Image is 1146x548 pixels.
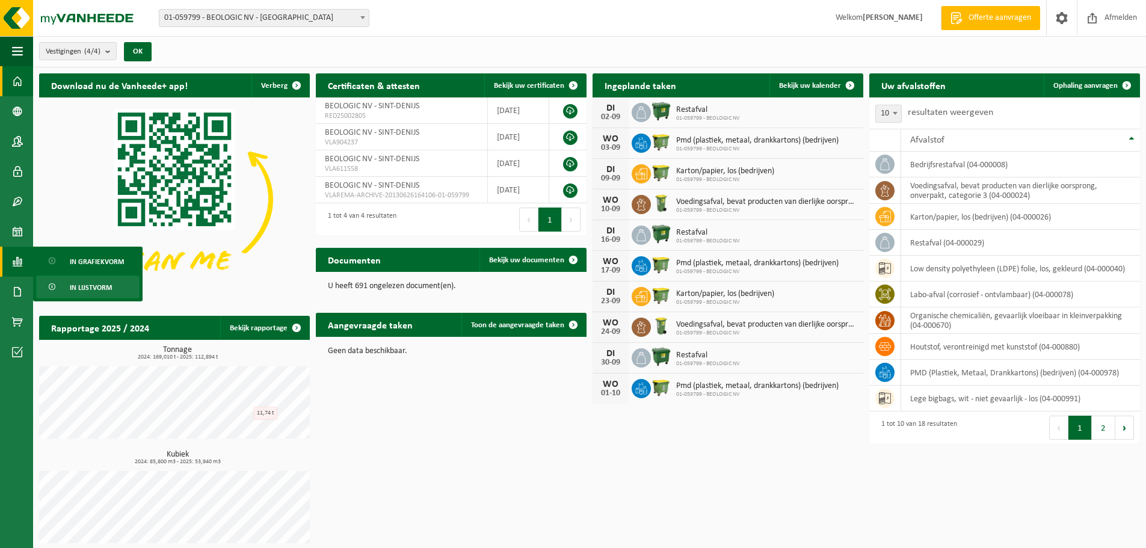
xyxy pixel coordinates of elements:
[325,181,419,190] span: BEOLOGIC NV - SINT-DENIJS
[651,162,671,183] img: WB-1100-HPE-GN-50
[1068,416,1092,440] button: 1
[124,42,152,61] button: OK
[325,102,419,111] span: BEOLOGIC NV - SINT-DENIJS
[70,276,112,299] span: In lijstvorm
[479,248,585,272] a: Bekijk uw documenten
[869,73,958,97] h2: Uw afvalstoffen
[901,282,1140,307] td: labo-afval (corrosief - ontvlambaar) (04-000078)
[538,208,562,232] button: 1
[676,136,839,146] span: Pmd (plastiek, metaal, drankkartons) (bedrijven)
[46,43,100,61] span: Vestigingen
[901,256,1140,282] td: low density polyethyleen (LDPE) folie, los, gekleurd (04-000040)
[676,351,740,360] span: Restafval
[261,82,288,90] span: Verberg
[599,389,623,398] div: 01-10
[70,250,124,273] span: In grafiekvorm
[562,208,581,232] button: Next
[325,164,478,174] span: VLA611558
[471,321,564,329] span: Toon de aangevraagde taken
[676,176,774,183] span: 01-059799 - BEOLOGIC NV
[519,208,538,232] button: Previous
[39,97,310,301] img: Download de VHEPlus App
[676,207,857,214] span: 01-059799 - BEOLOGIC NV
[651,316,671,336] img: WB-0140-HPE-GN-50
[36,250,140,272] a: In grafiekvorm
[651,285,671,306] img: WB-1100-HPE-GN-50
[599,165,623,174] div: DI
[676,238,740,245] span: 01-059799 - BEOLOGIC NV
[39,73,200,97] h2: Download nu de Vanheede+ app!
[599,236,623,244] div: 16-09
[316,248,393,271] h2: Documenten
[599,318,623,328] div: WO
[676,360,740,368] span: 01-059799 - BEOLOGIC NV
[651,224,671,244] img: WB-1100-HPE-GN-01
[901,230,1140,256] td: restafval (04-000029)
[316,313,425,336] h2: Aangevraagde taken
[676,299,774,306] span: 01-059799 - BEOLOGIC NV
[676,289,774,299] span: Karton/papier, los (bedrijven)
[676,228,740,238] span: Restafval
[676,115,740,122] span: 01-059799 - BEOLOGIC NV
[599,144,623,152] div: 03-09
[461,313,585,337] a: Toon de aangevraagde taken
[325,128,419,137] span: BEOLOGIC NV - SINT-DENIJS
[251,73,309,97] button: Verberg
[599,359,623,367] div: 30-09
[599,205,623,214] div: 10-09
[676,167,774,176] span: Karton/papier, los (bedrijven)
[651,132,671,152] img: WB-1100-HPE-GN-50
[325,155,419,164] span: BEOLOGIC NV - SINT-DENIJS
[901,386,1140,411] td: lege bigbags, wit - niet gevaarlijk - los (04-000991)
[908,108,993,117] label: resultaten weergeven
[901,152,1140,177] td: bedrijfsrestafval (04-000008)
[599,195,623,205] div: WO
[901,177,1140,204] td: voedingsafval, bevat producten van dierlijke oorsprong, onverpakt, categorie 3 (04-000024)
[599,226,623,236] div: DI
[875,105,902,123] span: 10
[875,414,957,441] div: 1 tot 10 van 18 resultaten
[676,259,839,268] span: Pmd (plastiek, metaal, drankkartons) (bedrijven)
[494,82,564,90] span: Bekijk uw certificaten
[901,360,1140,386] td: PMD (Plastiek, Metaal, Drankkartons) (bedrijven) (04-000978)
[325,191,478,200] span: VLAREMA-ARCHIVE-20130626164106-01-059799
[1044,73,1139,97] a: Ophaling aanvragen
[488,150,549,177] td: [DATE]
[599,257,623,266] div: WO
[876,105,901,122] span: 10
[676,391,839,398] span: 01-059799 - BEOLOGIC NV
[39,316,161,339] h2: Rapportage 2025 / 2024
[45,354,310,360] span: 2024: 169,010 t - 2025: 112,894 t
[599,380,623,389] div: WO
[1115,416,1134,440] button: Next
[676,146,839,153] span: 01-059799 - BEOLOGIC NV
[45,459,310,465] span: 2024: 85,800 m3 - 2025: 53,940 m3
[159,10,369,26] span: 01-059799 - BEOLOGIC NV - SINT-DENIJS
[489,256,564,264] span: Bekijk uw documenten
[651,346,671,367] img: WB-1100-HPE-GN-01
[484,73,585,97] a: Bekijk uw certificaten
[676,268,839,276] span: 01-059799 - BEOLOGIC NV
[769,73,862,97] a: Bekijk uw kalender
[488,177,549,203] td: [DATE]
[651,193,671,214] img: WB-0140-HPE-GN-50
[910,135,944,145] span: Afvalstof
[36,276,140,298] a: In lijstvorm
[488,97,549,124] td: [DATE]
[599,288,623,297] div: DI
[676,197,857,207] span: Voedingsafval, bevat producten van dierlijke oorsprong, onverpakt, categorie 3
[45,346,310,360] h3: Tonnage
[1049,416,1068,440] button: Previous
[599,103,623,113] div: DI
[901,334,1140,360] td: houtstof, verontreinigd met kunststof (04-000880)
[253,407,277,420] div: 11,74 t
[325,138,478,147] span: VLA904237
[1092,416,1115,440] button: 2
[322,206,396,233] div: 1 tot 4 van 4 resultaten
[863,13,923,22] strong: [PERSON_NAME]
[676,105,740,115] span: Restafval
[676,330,857,337] span: 01-059799 - BEOLOGIC NV
[651,377,671,398] img: WB-1100-HPE-GN-50
[941,6,1040,30] a: Offerte aanvragen
[651,101,671,122] img: WB-1100-HPE-GN-01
